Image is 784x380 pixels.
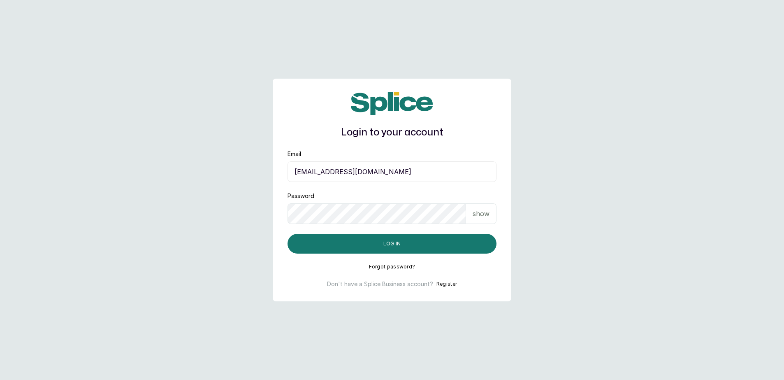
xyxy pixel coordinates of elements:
p: Don't have a Splice Business account? [327,280,433,288]
button: Forgot password? [369,263,415,270]
button: Log in [288,234,496,254]
input: email@acme.com [288,161,496,182]
label: Email [288,150,301,158]
p: show [473,209,489,219]
button: Register [436,280,457,288]
h1: Login to your account [288,125,496,140]
label: Password [288,192,314,200]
